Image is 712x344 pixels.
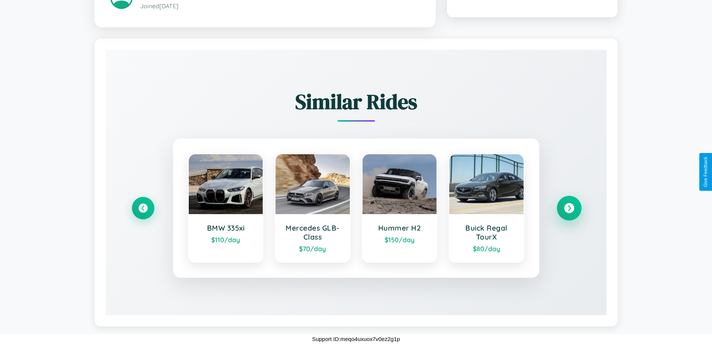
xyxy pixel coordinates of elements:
[283,223,342,241] h3: Mercedes GLB-Class
[703,157,708,187] div: Give Feedback
[275,153,351,263] a: Mercedes GLB-Class$70/day
[312,334,400,344] p: Support ID: meqo4uxuox7v0ez2g1p
[283,244,342,253] div: $ 70 /day
[196,235,256,244] div: $ 110 /day
[188,153,264,263] a: BMW 335xi$110/day
[196,223,256,232] h3: BMW 335xi
[370,235,429,244] div: $ 150 /day
[457,223,516,241] h3: Buick Regal TourX
[132,87,580,116] h2: Similar Rides
[457,244,516,253] div: $ 80 /day
[362,153,438,263] a: Hummer H2$150/day
[449,153,524,263] a: Buick Regal TourX$80/day
[370,223,429,232] h3: Hummer H2
[140,1,420,12] p: Joined [DATE]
